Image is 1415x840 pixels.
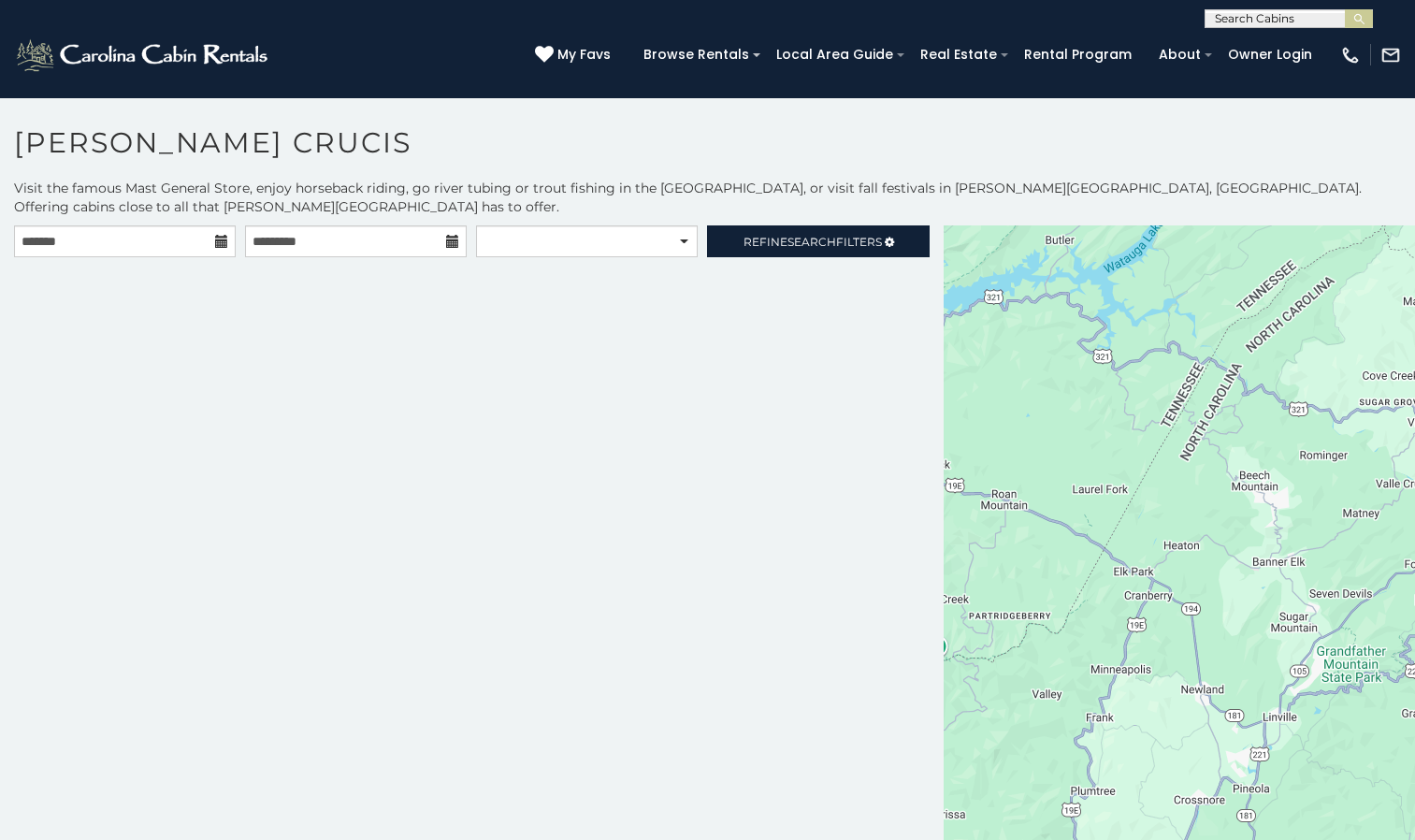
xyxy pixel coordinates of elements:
[707,225,929,257] a: RefineSearchFilters
[787,235,836,249] span: Search
[1015,40,1141,69] a: Rental Program
[744,235,882,249] span: Refine Filters
[911,40,1006,69] a: Real Estate
[767,40,902,69] a: Local Area Guide
[634,40,758,69] a: Browse Rentals
[14,36,273,74] img: White-1-2.png
[1149,40,1210,69] a: About
[557,45,611,65] span: My Favs
[1380,45,1401,65] img: mail-regular-white.png
[1340,45,1361,65] img: phone-regular-white.png
[1219,40,1321,69] a: Owner Login
[535,45,615,65] a: My Favs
